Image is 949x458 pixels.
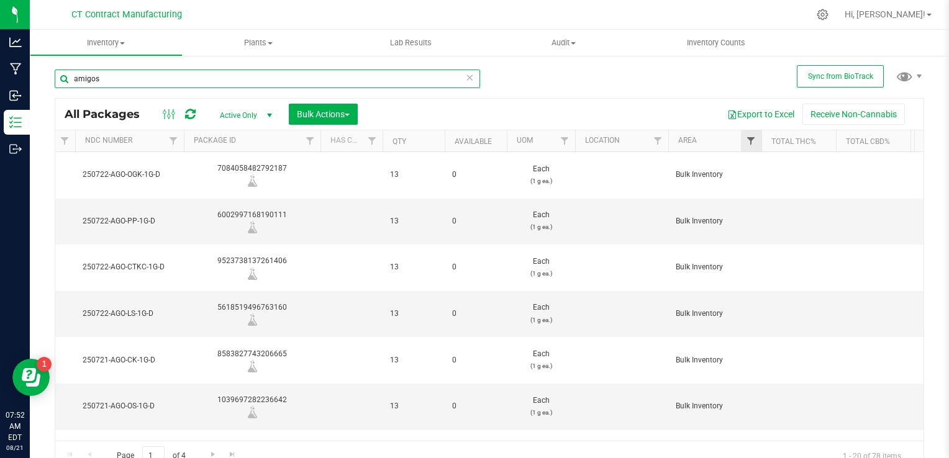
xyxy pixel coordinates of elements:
div: Manage settings [815,9,830,20]
div: 9523738137261406 [182,255,322,279]
div: Lab Sample [182,221,322,233]
span: 250721-AGO-CK-1G-D [83,354,176,366]
inline-svg: Manufacturing [9,63,22,75]
p: (1 g ea.) [514,175,568,187]
div: Lab Sample [182,406,322,418]
span: 13 [390,261,437,273]
a: Filter [555,130,575,151]
a: Filter [300,130,320,151]
a: Inventory Counts [640,30,792,56]
div: 6002997168190111 [182,209,322,233]
a: Total THC% [771,137,816,146]
div: 8583827743206665 [182,348,322,372]
span: 0 [452,169,499,181]
inline-svg: Inbound [9,89,22,102]
span: Each [514,256,568,279]
a: Location [585,136,620,145]
span: Each [514,395,568,418]
span: 13 [390,400,437,412]
a: Total CBD% [846,137,890,146]
a: Area [678,136,697,145]
a: Plants [183,30,335,56]
span: Plants [183,37,335,48]
span: 250722-AGO-LS-1G-D [83,308,176,320]
inline-svg: Analytics [9,36,22,48]
span: Bulk Inventory [676,261,754,273]
span: Sync from BioTrack [808,72,873,81]
span: All Packages [65,107,152,121]
button: Export to Excel [719,104,802,125]
p: 08/21 [6,443,24,452]
span: Bulk Inventory [676,169,754,181]
button: Receive Non-Cannabis [802,104,905,125]
div: Lab Sample [182,360,322,372]
span: 0 [452,354,499,366]
a: Filter [741,130,761,151]
a: UOM [517,136,533,145]
span: Clear [465,70,474,86]
inline-svg: Inventory [9,116,22,128]
span: Bulk Inventory [676,400,754,412]
span: Bulk Actions [297,109,350,119]
span: 13 [390,308,437,320]
iframe: Resource center [12,359,50,396]
div: 5618519496763160 [182,302,322,326]
span: 13 [390,169,437,181]
p: (1 g ea.) [514,221,568,233]
span: Each [514,163,568,187]
span: Each [514,302,568,325]
span: Bulk Inventory [676,215,754,227]
iframe: Resource center unread badge [37,357,52,372]
a: NDC Number [85,136,132,145]
button: Sync from BioTrack [797,65,884,88]
span: Inventory Counts [670,37,762,48]
span: Each [514,348,568,372]
span: Bulk Inventory [676,354,754,366]
span: 0 [452,308,499,320]
span: 250722-AGO-CTKC-1G-D [83,261,176,273]
a: Filter [163,130,184,151]
span: Inventory [30,37,182,48]
div: Lab Sample [182,313,322,326]
span: 13 [390,215,437,227]
span: Each [514,209,568,233]
div: Lab Sample [182,267,322,280]
span: Lab Results [373,37,448,48]
span: 250722-AGO-PP-1G-D [83,215,176,227]
p: (1 g ea.) [514,406,568,418]
p: (1 g ea.) [514,360,568,372]
div: 7084058482792187 [182,163,322,187]
p: 07:52 AM EDT [6,410,24,443]
a: Audit [488,30,640,56]
span: 0 [452,215,499,227]
span: Bulk Inventory [676,308,754,320]
span: 250722-AGO-OGK-1G-D [83,169,176,181]
a: Qty [393,137,406,146]
input: Search Package ID, Item Name, SKU, Lot or Part Number... [55,70,480,88]
a: Lab Results [335,30,488,56]
a: Filter [362,130,383,151]
th: Has COA [320,130,383,152]
inline-svg: Outbound [9,143,22,155]
a: Package ID [194,136,236,145]
span: Audit [488,37,640,48]
div: Lab Sample [182,174,322,187]
span: CT Contract Manufacturing [71,9,182,20]
p: (1 g ea.) [514,314,568,326]
button: Bulk Actions [289,104,358,125]
a: Available [455,137,492,146]
span: 13 [390,354,437,366]
div: 1039697282236642 [182,394,322,418]
span: 0 [452,400,499,412]
span: 0 [452,261,499,273]
a: Filter [648,130,668,151]
p: (1 g ea.) [514,267,568,279]
a: Filter [55,130,75,151]
span: 250721-AGO-OS-1G-D [83,400,176,412]
span: Hi, [PERSON_NAME]! [845,9,925,19]
a: Inventory [30,30,183,56]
